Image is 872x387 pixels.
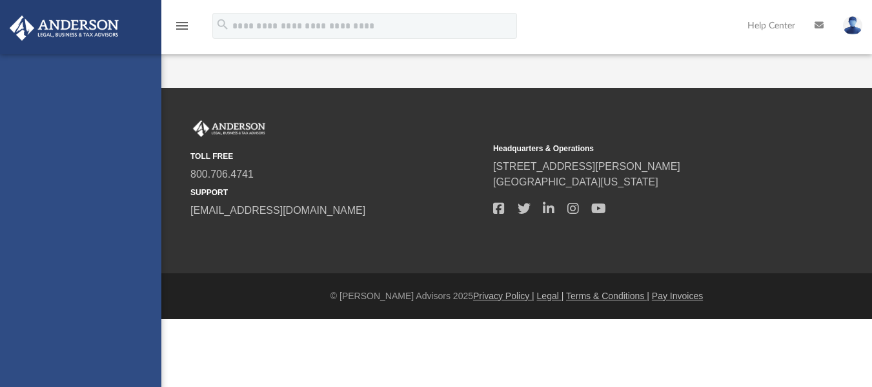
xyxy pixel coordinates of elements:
a: menu [174,25,190,34]
a: [GEOGRAPHIC_DATA][US_STATE] [493,176,658,187]
img: User Pic [843,16,862,35]
a: [EMAIL_ADDRESS][DOMAIN_NAME] [190,205,365,216]
img: Anderson Advisors Platinum Portal [190,120,268,137]
img: Anderson Advisors Platinum Portal [6,16,123,41]
small: TOLL FREE [190,151,484,162]
div: © [PERSON_NAME] Advisors 2025 [161,289,872,303]
small: Headquarters & Operations [493,143,787,154]
a: 800.706.4741 [190,169,254,180]
a: Privacy Policy | [473,291,534,301]
i: search [216,17,230,32]
a: Pay Invoices [652,291,703,301]
a: Legal | [537,291,564,301]
a: [STREET_ADDRESS][PERSON_NAME] [493,161,680,172]
i: menu [174,18,190,34]
small: SUPPORT [190,187,484,198]
a: Terms & Conditions | [566,291,649,301]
